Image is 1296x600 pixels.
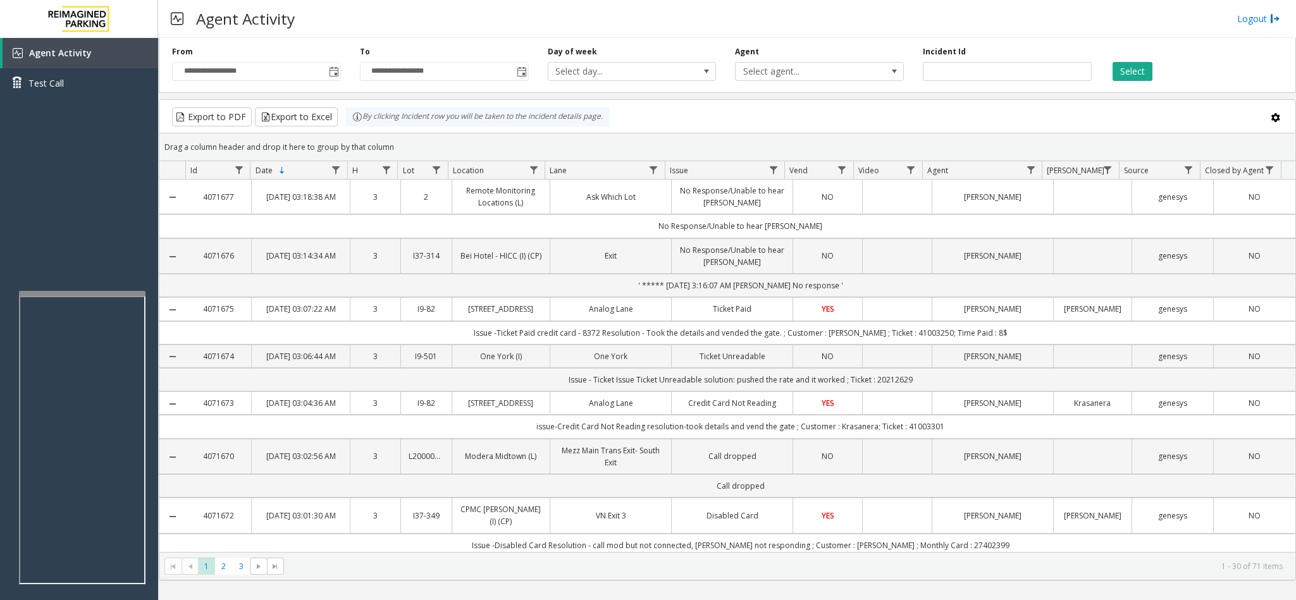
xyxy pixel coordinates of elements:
[409,510,443,522] a: I37-349
[1221,303,1288,315] a: NO
[185,321,1295,345] td: Issue -Ticket Paid credit card - 8372 Resolution - Took the details and vended the gate. ; Custom...
[159,252,185,262] a: Collapse Details
[1113,62,1152,81] button: Select
[801,397,855,409] a: YES
[460,185,543,209] a: Remote Monitoring Locations (L)
[822,398,834,408] span: YES
[558,397,663,409] a: Analog Lane
[292,561,1283,572] kendo-pager-info: 1 - 30 of 71 items
[358,250,393,262] a: 3
[1180,161,1197,178] a: Source Filter Menu
[254,561,264,572] span: Go to the next page
[1221,450,1288,462] a: NO
[358,397,393,409] a: 3
[358,450,393,462] a: 3
[233,558,250,575] span: Page 3
[460,303,543,315] a: [STREET_ADDRESS]
[679,450,785,462] a: Call dropped
[679,397,785,409] a: Credit Card Not Reading
[270,561,280,572] span: Go to the last page
[378,161,395,178] a: H Filter Menu
[548,46,597,58] label: Day of week
[230,161,247,178] a: Id Filter Menu
[1237,12,1280,25] a: Logout
[1061,303,1123,315] a: [PERSON_NAME]
[215,558,232,575] span: Page 2
[256,165,273,176] span: Date
[558,250,663,262] a: Exit
[171,3,183,34] img: pageIcon
[159,192,185,202] a: Collapse Details
[159,136,1295,158] div: Drag a column header and drop it here to group by that column
[801,191,855,203] a: NO
[193,191,244,203] a: 4071677
[198,558,215,575] span: Page 1
[159,305,185,315] a: Collapse Details
[1140,350,1206,362] a: genesys
[185,415,1295,438] td: issue-Credit Card Not Reading resolution-took details and vend the gate ; Customer : Krasanera; T...
[927,165,948,176] span: Agent
[185,534,1295,557] td: Issue -Disabled Card Resolution - call mod but not connected, [PERSON_NAME] not responding ; Cust...
[679,350,785,362] a: Ticket Unreadable
[460,250,543,262] a: Bei Hotel - HICC (I) (CP)
[185,214,1295,238] td: No Response/Unable to hear [PERSON_NAME]
[1221,191,1288,203] a: NO
[259,250,342,262] a: [DATE] 03:14:34 AM
[858,165,879,176] span: Video
[834,161,851,178] a: Vend Filter Menu
[822,192,834,202] span: NO
[801,450,855,462] a: NO
[645,161,662,178] a: Lane Filter Menu
[1270,12,1280,25] img: logout
[525,161,542,178] a: Location Filter Menu
[159,352,185,362] a: Collapse Details
[903,161,920,178] a: Video Filter Menu
[259,450,342,462] a: [DATE] 03:02:56 AM
[679,244,785,268] a: No Response/Unable to hear [PERSON_NAME]
[801,303,855,315] a: YES
[193,250,244,262] a: 4071676
[1221,397,1288,409] a: NO
[172,107,252,126] button: Export to PDF
[159,161,1295,552] div: Data table
[172,46,193,58] label: From
[453,165,484,176] span: Location
[29,47,92,59] span: Agent Activity
[409,250,443,262] a: I37-314
[358,191,393,203] a: 3
[1140,250,1206,262] a: genesys
[193,397,244,409] a: 4071673
[159,511,185,522] a: Collapse Details
[1221,510,1288,522] a: NO
[1140,510,1206,522] a: genesys
[822,510,834,521] span: YES
[352,165,358,176] span: H
[259,303,342,315] a: [DATE] 03:07:22 AM
[28,77,64,90] span: Test Call
[801,510,855,522] a: YES
[358,303,393,315] a: 3
[190,165,197,176] span: Id
[255,107,338,126] button: Export to Excel
[1249,303,1261,314] span: NO
[923,46,966,58] label: Incident Id
[822,250,834,261] span: NO
[801,350,855,362] a: NO
[940,191,1046,203] a: [PERSON_NAME]
[735,46,759,58] label: Agent
[558,444,663,468] a: Mezz Main Trans Exit- South Exit
[1221,350,1288,362] a: NO
[548,63,682,80] span: Select day...
[277,166,287,176] span: Sortable
[765,161,782,178] a: Issue Filter Menu
[1261,161,1278,178] a: Closed by Agent Filter Menu
[1022,161,1039,178] a: Agent Filter Menu
[190,3,301,34] h3: Agent Activity
[358,350,393,362] a: 3
[185,474,1295,498] td: Call dropped
[1140,191,1206,203] a: genesys
[193,450,244,462] a: 4071670
[193,303,244,315] a: 4071675
[822,451,834,462] span: NO
[428,161,445,178] a: Lot Filter Menu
